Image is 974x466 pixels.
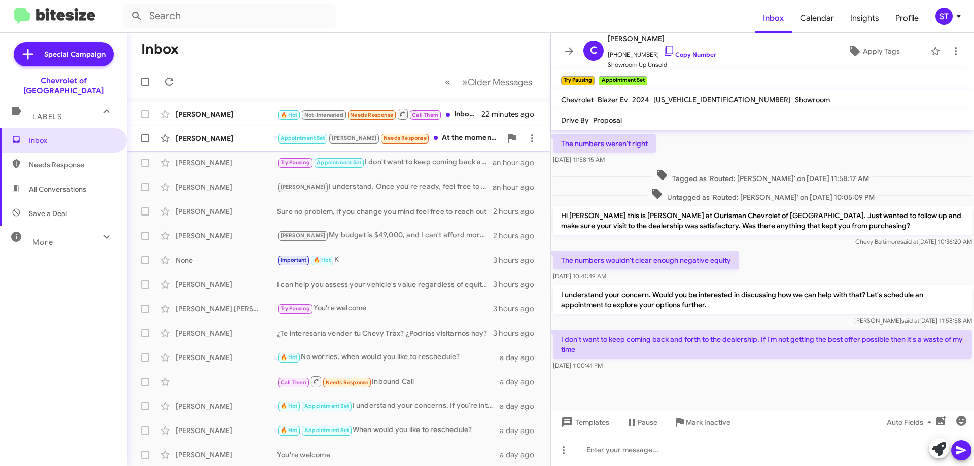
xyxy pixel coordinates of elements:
[14,42,114,66] a: Special Campaign
[412,112,438,118] span: Call Them
[456,71,538,92] button: Next
[553,134,656,153] p: The numbers weren't right
[666,413,739,432] button: Mark Inactive
[551,413,617,432] button: Templates
[123,4,336,28] input: Search
[653,95,791,104] span: [US_VEHICLE_IDENTIFICATION_NUMBER]
[927,8,963,25] button: ST
[663,51,716,58] a: Copy Number
[326,379,369,386] span: Needs Response
[32,112,62,121] span: Labels
[176,352,277,363] div: [PERSON_NAME]
[277,328,493,338] div: ¿Te interesaría vender tu Chevy Trax? ¿Podrías visitarnos hoy?
[887,413,935,432] span: Auto Fields
[593,116,622,125] span: Proposal
[176,255,277,265] div: None
[863,42,900,60] span: Apply Tags
[792,4,842,33] a: Calendar
[304,427,349,434] span: Appointment Set
[493,206,542,217] div: 2 hours ago
[314,257,331,263] span: 🔥 Hot
[277,400,500,412] div: I understand your concerns. If you’re interested, I’d be happy to discuss options for buying your...
[32,238,53,247] span: More
[553,285,972,314] p: I understand your concern. Would you be interested in discussing how we can help with that? Let's...
[561,95,594,104] span: Chevrolet
[608,45,716,60] span: [PHONE_NUMBER]
[281,354,298,361] span: 🔥 Hot
[277,132,502,144] div: At the moment... I'm uninterested because I won't be able to afford the cars that I am interested...
[176,401,277,411] div: [PERSON_NAME]
[493,328,542,338] div: 3 hours ago
[553,362,603,369] span: [DATE] 1:00:41 PM
[384,135,427,141] span: Needs Response
[304,403,349,409] span: Appointment Set
[468,77,532,88] span: Older Messages
[493,158,542,168] div: an hour ago
[304,112,343,118] span: Not-Interested
[821,42,925,60] button: Apply Tags
[277,303,493,314] div: You're welcome
[176,133,277,144] div: [PERSON_NAME]
[879,413,944,432] button: Auto Fields
[29,135,115,146] span: Inbox
[277,157,493,168] div: I don't want to keep coming back and forth to the dealership. If I'm not getting the best offer p...
[481,109,542,119] div: 22 minutes ago
[500,450,542,460] div: a day ago
[29,184,86,194] span: All Conversations
[795,95,830,104] span: Showroom
[176,425,277,436] div: [PERSON_NAME]
[350,112,393,118] span: Needs Response
[632,95,649,104] span: 2024
[500,425,542,436] div: a day ago
[493,279,542,290] div: 3 hours ago
[281,403,298,409] span: 🔥 Hot
[277,450,500,460] div: You're welcome
[277,230,493,241] div: My budget is $49,000, and I can't afford more than that.
[842,4,887,33] a: Insights
[598,95,628,104] span: Blazer Ev
[855,238,972,245] span: Chevy Baltimore [DATE] 10:36:20 AM
[652,169,873,184] span: Tagged as 'Routed: [PERSON_NAME]' on [DATE] 11:58:17 AM
[44,49,106,59] span: Special Campaign
[553,251,739,269] p: The numbers wouldn't clear enough negative equity
[281,112,298,118] span: 🔥 Hot
[277,279,493,290] div: I can help you assess your vehicle's value regardless of equity. Would you like to schedule a tim...
[500,377,542,387] div: a day ago
[176,279,277,290] div: [PERSON_NAME]
[617,413,666,432] button: Pause
[561,76,595,85] small: Try Pausing
[439,71,538,92] nav: Page navigation example
[29,208,67,219] span: Save a Deal
[332,135,377,141] span: [PERSON_NAME]
[141,41,179,57] h1: Inbox
[277,254,493,266] div: K
[493,231,542,241] div: 2 hours ago
[638,413,657,432] span: Pause
[559,413,609,432] span: Templates
[553,330,972,359] p: I don't want to keep coming back and forth to the dealership. If I'm not getting the best offer p...
[901,317,919,325] span: said at
[590,43,598,59] span: C
[553,206,972,235] p: Hi [PERSON_NAME] this is [PERSON_NAME] at Ourisman Chevrolet of [GEOGRAPHIC_DATA]. Just wanted to...
[500,352,542,363] div: a day ago
[176,158,277,168] div: [PERSON_NAME]
[493,182,542,192] div: an hour ago
[500,401,542,411] div: a day ago
[277,424,500,436] div: When would you like to reschedule?
[493,255,542,265] div: 3 hours ago
[176,231,277,241] div: [PERSON_NAME]
[854,317,972,325] span: [PERSON_NAME] [DATE] 11:58:58 AM
[176,109,277,119] div: [PERSON_NAME]
[281,257,307,263] span: Important
[29,160,115,170] span: Needs Response
[887,4,927,33] a: Profile
[176,328,277,338] div: [PERSON_NAME]
[439,71,457,92] button: Previous
[462,76,468,88] span: »
[277,206,493,217] div: Sure no problem, if you change you mind feel free to reach out
[561,116,589,125] span: Drive By
[755,4,792,33] a: Inbox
